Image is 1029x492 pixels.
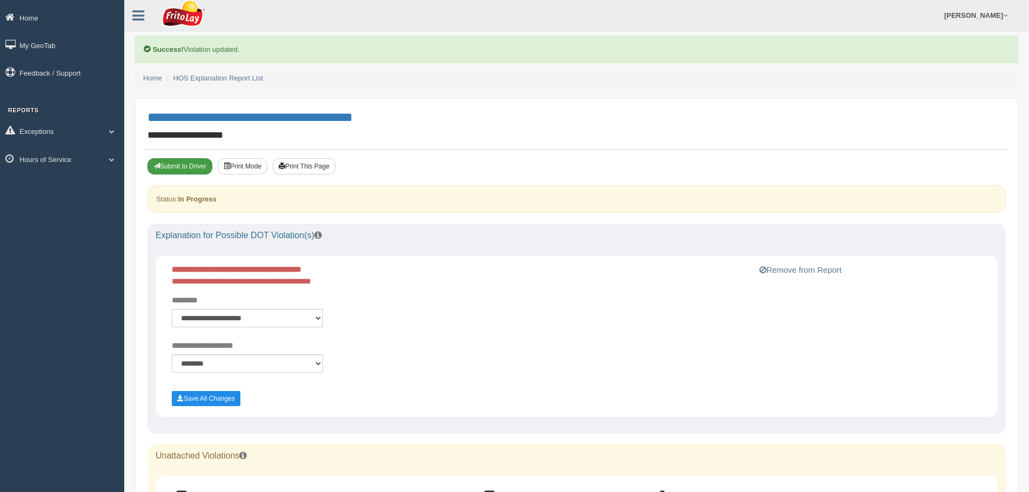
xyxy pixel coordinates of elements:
[147,158,212,174] button: Submit To Driver
[756,264,845,277] button: Remove from Report
[153,45,184,53] b: Success!
[178,195,217,203] strong: In Progress
[135,36,1018,63] div: Violation updated.
[218,158,267,174] button: Print Mode
[173,74,263,82] a: HOS Explanation Report List
[147,444,1006,468] div: Unattached Violations
[172,391,240,406] button: Save
[147,185,1006,213] div: Status:
[143,74,162,82] a: Home
[147,224,1006,247] div: Explanation for Possible DOT Violation(s)
[273,158,335,174] button: Print This Page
